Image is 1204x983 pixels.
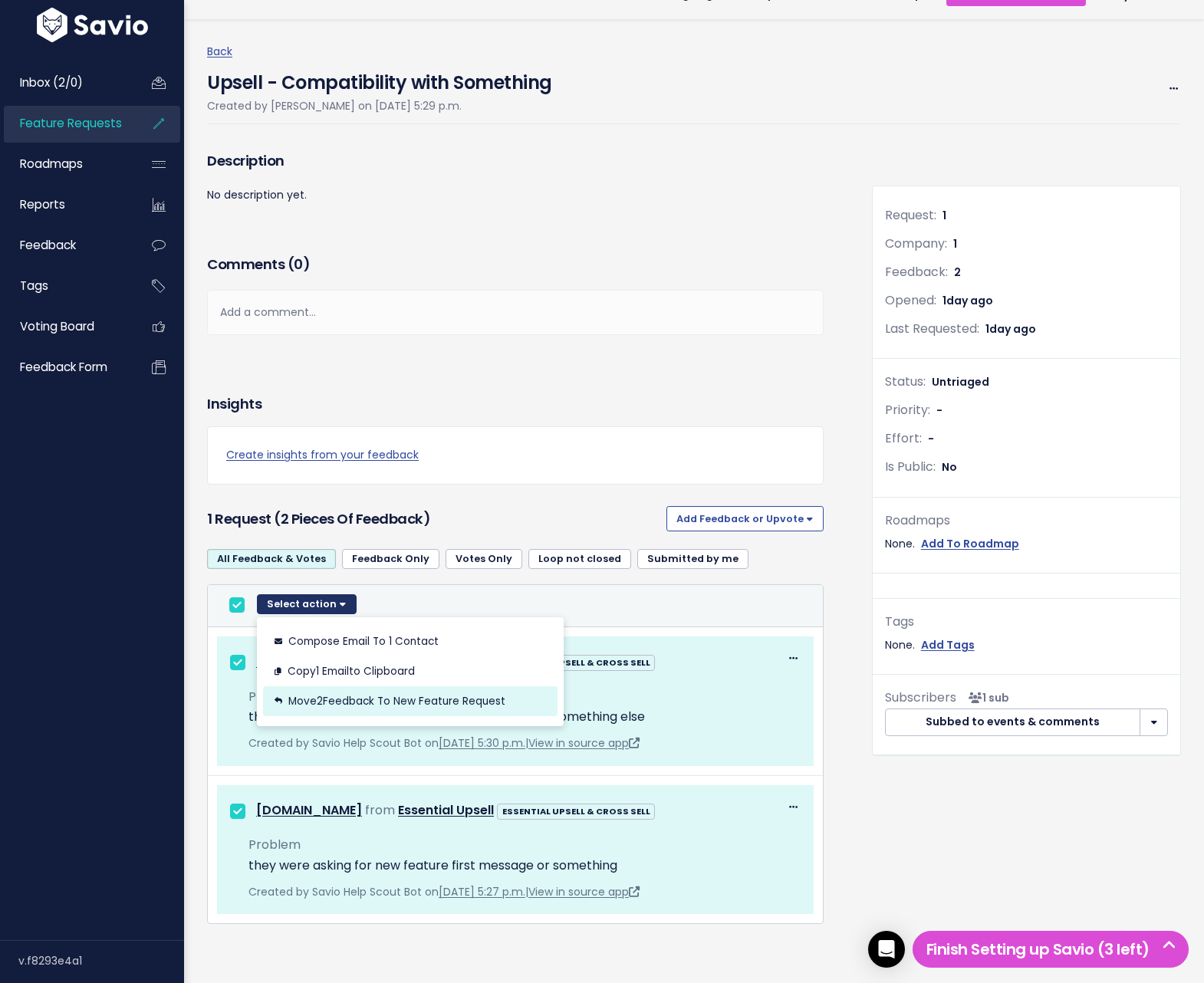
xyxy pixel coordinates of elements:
[962,690,1009,705] span: <p><strong>Subscribers</strong><br><br> - Zydrunas Valciukas<br> </p>
[928,431,934,446] span: -
[942,293,993,308] span: 1
[989,321,1036,337] span: day ago
[207,549,336,569] a: All Feedback & Votes
[885,611,1168,633] div: Tags
[398,801,494,819] a: Essential Upsell
[885,263,948,281] span: Feedback:
[263,626,558,656] button: Compose Email to 1 Contact
[439,735,525,751] a: [DATE] 5:30 p.m.
[502,805,650,817] strong: ESSENTIAL UPSELL & CROSS SELL
[942,459,957,475] span: No
[33,8,152,42] img: logo-white.9d6f32f41409.svg
[248,708,801,726] p: they were asking for new feature first message or something else
[953,236,957,252] span: 1
[20,74,83,90] span: Inbox (2/0)
[207,254,824,275] h3: Comments ( )
[921,636,975,655] a: Add Tags
[885,708,1140,736] button: Subbed to events & comments
[294,255,303,274] span: 0
[4,268,127,304] a: Tags
[885,534,1168,554] div: None.
[207,61,552,97] h4: Upsell - Compatibility with Something
[4,187,127,222] a: Reports
[207,186,824,205] p: No description yet.
[4,228,127,263] a: Feedback
[317,693,323,708] span: 2
[20,359,107,375] span: Feedback form
[885,401,930,419] span: Priority:
[446,549,522,569] a: Votes Only
[248,688,301,705] span: Problem
[885,689,956,706] span: Subscribers
[20,237,76,253] span: Feedback
[528,549,631,569] a: Loop not closed
[207,393,262,415] h3: Insights
[207,44,232,59] a: Back
[256,801,362,819] a: [DOMAIN_NAME]
[226,445,804,465] a: Create insights from your feedback
[257,594,357,614] button: Select action
[936,403,942,418] span: -
[4,65,127,100] a: Inbox (2/0)
[207,150,824,172] h3: Description
[20,156,83,172] span: Roadmaps
[4,350,127,385] a: Feedback form
[20,196,65,212] span: Reports
[528,884,640,899] a: View in source app
[921,534,1019,554] a: Add To Roadmap
[954,265,961,280] span: 2
[637,549,748,569] a: Submitted by me
[885,458,936,475] span: Is Public:
[4,146,127,182] a: Roadmaps
[342,549,439,569] a: Feedback Only
[248,735,640,751] span: Created by Savio Help Scout Bot on |
[207,98,462,113] span: Created by [PERSON_NAME] on [DATE] 5:29 p.m.
[439,884,525,899] a: [DATE] 5:27 p.m.
[885,373,926,390] span: Status:
[4,106,127,141] a: Feature Requests
[248,884,640,899] span: Created by Savio Help Scout Bot on |
[666,506,824,531] button: Add Feedback or Upvote
[248,856,801,875] p: they were asking for new feature first message or something
[207,508,660,530] h3: 1 Request (2 pieces of Feedback)
[932,374,989,390] span: Untriaged
[885,510,1168,532] div: Roadmaps
[942,208,946,223] span: 1
[4,309,127,344] a: Voting Board
[885,235,947,252] span: Company:
[885,206,936,224] span: Request:
[885,291,936,309] span: Opened:
[248,836,301,853] span: Problem
[316,663,349,678] span: 1 Email
[502,656,650,669] strong: ESSENTIAL UPSELL & CROSS SELL
[20,278,48,294] span: Tags
[263,656,558,686] button: Copy1 Emailto Clipboard
[207,290,824,335] div: Add a comment...
[885,320,979,337] span: Last Requested:
[919,938,1182,961] h5: Finish Setting up Savio (3 left)
[20,318,94,334] span: Voting Board
[885,636,1168,655] div: None.
[256,653,362,670] a: [DOMAIN_NAME]
[885,429,922,447] span: Effort:
[868,931,905,968] div: Open Intercom Messenger
[985,321,1036,337] span: 1
[365,801,395,819] span: from
[946,293,993,308] span: day ago
[528,735,640,751] a: View in source app
[18,941,184,981] div: v.f8293e4a1
[20,115,122,131] span: Feature Requests
[263,686,558,716] button: Move2Feedback to new Feature Request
